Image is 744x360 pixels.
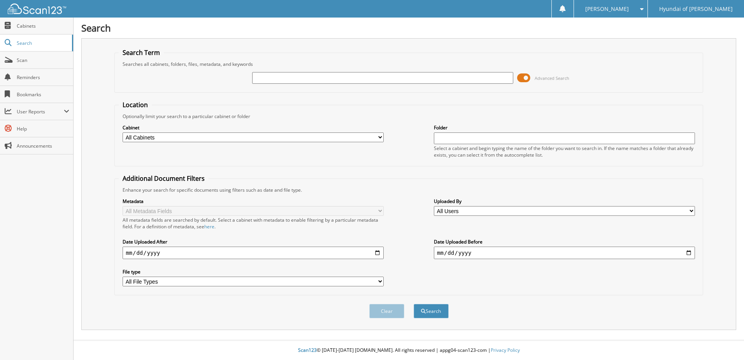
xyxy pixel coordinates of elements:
span: Bookmarks [17,91,69,98]
label: Uploaded By [434,198,695,205]
span: Advanced Search [535,75,569,81]
legend: Additional Document Filters [119,174,209,183]
a: here [204,223,214,230]
span: Reminders [17,74,69,81]
input: start [123,247,384,259]
label: Metadata [123,198,384,205]
div: Optionally limit your search to a particular cabinet or folder [119,113,699,120]
label: Date Uploaded Before [434,238,695,245]
span: Scan123 [298,347,317,353]
label: Date Uploaded After [123,238,384,245]
div: Select a cabinet and begin typing the name of the folder you want to search in. If the name match... [434,145,695,158]
legend: Search Term [119,48,164,57]
button: Search [414,304,449,318]
button: Clear [369,304,404,318]
span: Scan [17,57,69,64]
h1: Search [81,21,736,34]
div: Searches all cabinets, folders, files, metadata, and keywords [119,61,699,67]
a: Privacy Policy [491,347,520,353]
span: Cabinets [17,23,69,29]
legend: Location [119,101,152,109]
div: © [DATE]-[DATE] [DOMAIN_NAME]. All rights reserved | appg04-scan123-com | [74,341,744,360]
div: All metadata fields are searched by default. Select a cabinet with metadata to enable filtering b... [123,217,384,230]
span: Search [17,40,68,46]
div: Enhance your search for specific documents using filters such as date and file type. [119,187,699,193]
label: Cabinet [123,124,384,131]
span: Announcements [17,143,69,149]
span: Help [17,125,69,132]
span: User Reports [17,108,64,115]
label: File type [123,268,384,275]
label: Folder [434,124,695,131]
span: [PERSON_NAME] [585,7,629,11]
input: end [434,247,695,259]
img: scan123-logo-white.svg [8,4,66,14]
span: Hyundai of [PERSON_NAME] [659,7,733,11]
